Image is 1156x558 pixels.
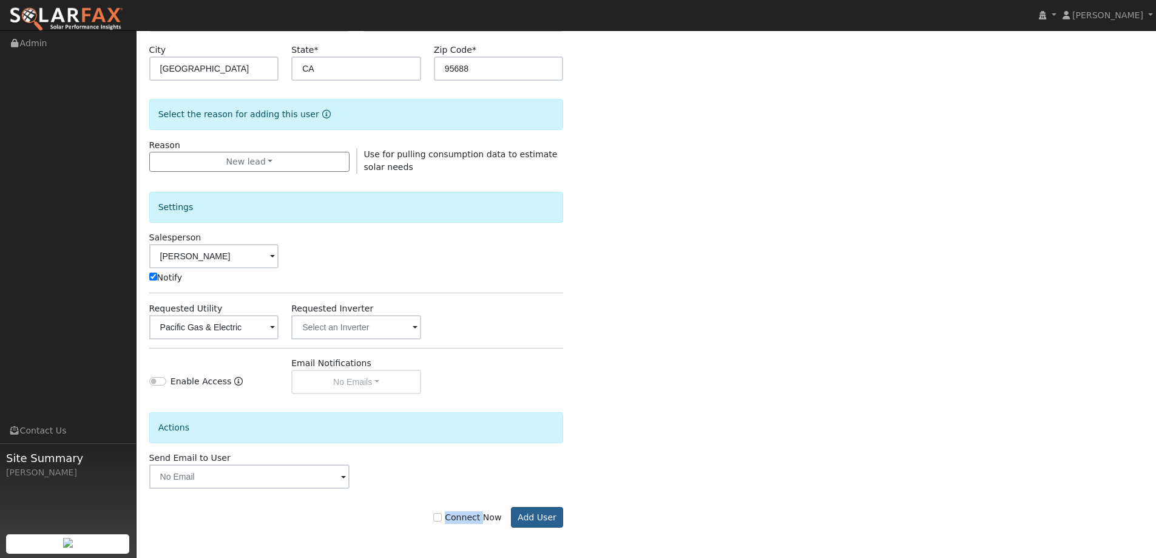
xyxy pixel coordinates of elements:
div: [PERSON_NAME] [6,466,130,479]
label: Email Notifications [291,357,371,370]
img: SolarFax [9,7,123,32]
label: Requested Inverter [291,302,373,315]
div: Actions [149,412,564,443]
span: Use for pulling consumption data to estimate solar needs [364,149,558,172]
span: Required [314,45,318,55]
span: [PERSON_NAME] [1072,10,1143,20]
label: Zip Code [434,44,476,56]
img: retrieve [63,538,73,548]
input: Select a User [149,244,279,268]
input: Connect Now [433,513,442,522]
label: Salesperson [149,231,201,244]
label: Send Email to User [149,452,231,464]
a: Reason for new user [319,109,331,119]
label: City [149,44,166,56]
input: No Email [149,464,350,489]
div: Select the reason for adding this user [149,99,564,130]
div: Settings [149,192,564,223]
span: Site Summary [6,450,130,466]
input: Notify [149,273,157,281]
input: Select a Utility [149,315,279,339]
label: Notify [149,271,183,284]
input: Select an Inverter [291,315,421,339]
a: Enable Access [234,375,243,394]
button: New lead [149,152,350,172]
label: Requested Utility [149,302,223,315]
span: Required [472,45,476,55]
label: Enable Access [171,375,232,388]
label: Connect Now [433,511,501,524]
label: Reason [149,139,180,152]
label: State [291,44,318,56]
button: Add User [511,507,564,528]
